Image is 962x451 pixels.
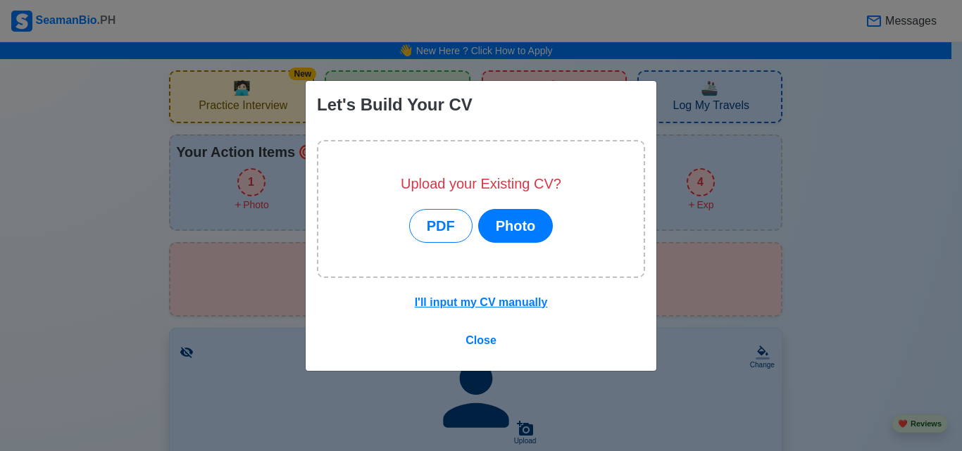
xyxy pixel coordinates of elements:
[317,92,473,117] div: Let's Build Your CV
[415,296,548,308] u: I'll input my CV manually
[456,327,506,354] button: Close
[406,289,557,316] button: I'll input my CV manually
[478,209,554,243] button: Photo
[401,175,561,192] h5: Upload your Existing CV?
[466,334,496,346] span: Close
[409,209,473,243] button: PDF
